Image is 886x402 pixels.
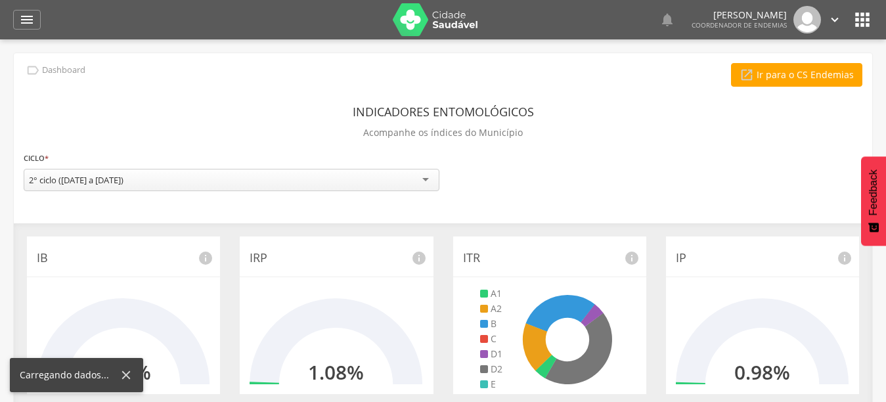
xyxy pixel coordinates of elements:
button: Feedback - Mostrar pesquisa [861,156,886,246]
i:  [26,63,40,78]
li: D1 [480,347,502,361]
a: Ir para o CS Endemias [731,63,862,87]
p: IRP [250,250,423,267]
i:  [659,12,675,28]
div: Carregando dados... [20,368,119,382]
a:  [13,10,41,30]
li: C [480,332,502,346]
li: D2 [480,363,502,376]
i: info [624,250,640,266]
p: [PERSON_NAME] [692,11,787,20]
i: info [411,250,427,266]
li: A1 [480,287,502,300]
span: Coordenador de Endemias [692,20,787,30]
p: Dashboard [42,65,85,76]
span: Feedback [868,169,879,215]
i:  [852,9,873,30]
h2: 1.08% [308,361,364,383]
a:  [659,6,675,33]
li: E [480,378,502,391]
p: IB [37,250,210,267]
p: IP [676,250,849,267]
i: info [837,250,853,266]
label: Ciclo [24,151,49,166]
li: B [480,317,502,330]
div: 2° ciclo ([DATE] a [DATE]) [29,174,123,186]
i:  [740,68,754,82]
h2: 0.98% [734,361,790,383]
li: A2 [480,302,502,315]
i: info [198,250,213,266]
i:  [828,12,842,27]
p: Acompanhe os índices do Município [363,123,523,142]
a:  [828,6,842,33]
i:  [19,12,35,28]
p: ITR [463,250,636,267]
header: Indicadores Entomológicos [353,100,534,123]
